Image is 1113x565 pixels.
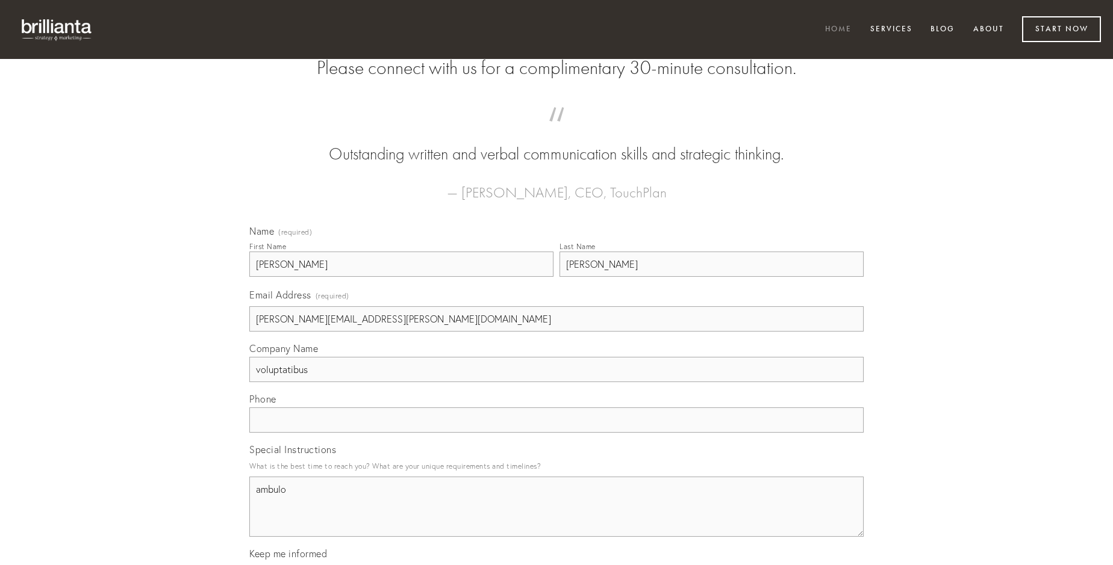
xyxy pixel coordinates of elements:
span: Phone [249,393,276,405]
a: Home [817,20,859,40]
a: Services [862,20,920,40]
figcaption: — [PERSON_NAME], CEO, TouchPlan [269,166,844,205]
span: “ [269,119,844,143]
h2: Please connect with us for a complimentary 30-minute consultation. [249,57,864,79]
span: Name [249,225,274,237]
a: Start Now [1022,16,1101,42]
div: First Name [249,242,286,251]
span: Email Address [249,289,311,301]
textarea: ambulo [249,477,864,537]
a: About [965,20,1012,40]
span: Keep me informed [249,548,327,560]
div: Last Name [560,242,596,251]
img: brillianta - research, strategy, marketing [12,12,102,47]
span: Special Instructions [249,443,336,455]
span: (required) [316,288,349,304]
blockquote: Outstanding written and verbal communication skills and strategic thinking. [269,119,844,166]
a: Blog [923,20,962,40]
span: Company Name [249,342,318,354]
p: What is the best time to reach you? What are your unique requirements and timelines? [249,458,864,474]
span: (required) [278,229,312,236]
